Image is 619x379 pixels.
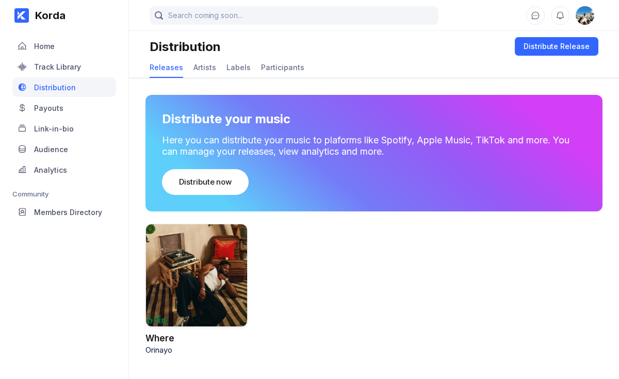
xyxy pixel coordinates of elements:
[179,177,232,187] div: Distribute now
[150,58,183,78] a: Releases
[226,63,251,72] div: Labels
[12,160,116,180] a: Analytics
[12,98,116,119] a: Payouts
[34,124,74,133] div: Link-in-bio
[193,58,216,78] a: Artists
[34,83,76,92] div: Distribution
[34,208,102,217] div: Members Directory
[515,37,598,56] button: Distribute Release
[576,6,594,25] div: Orin
[29,9,66,22] div: Korda
[150,39,221,54] div: Distribution
[12,202,116,223] a: Members Directory
[226,58,251,78] a: Labels
[162,135,586,157] div: Here you can distribute your music to plaforms like Spotify, Apple Music, TikTok and more. You ca...
[524,41,590,52] div: Distribute Release
[261,63,304,72] div: Participants
[150,6,438,25] input: Search coming soon...
[162,169,249,195] button: Distribute now
[12,119,116,139] a: Link-in-bio
[12,139,116,160] a: Audience
[34,166,67,174] div: Analytics
[162,111,290,126] div: Distribute your music
[576,6,594,25] img: 160x160
[12,36,116,57] a: Home
[34,42,55,51] div: Home
[12,77,116,98] a: Distribution
[34,145,68,154] div: Audience
[34,62,81,71] div: Track Library
[261,58,304,78] a: Participants
[145,333,174,343] a: Where
[34,104,63,112] div: Payouts
[150,63,183,72] div: Releases
[193,63,216,72] div: Artists
[145,345,248,355] div: Orinayo
[12,190,116,198] div: Community
[12,57,116,77] a: Track Library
